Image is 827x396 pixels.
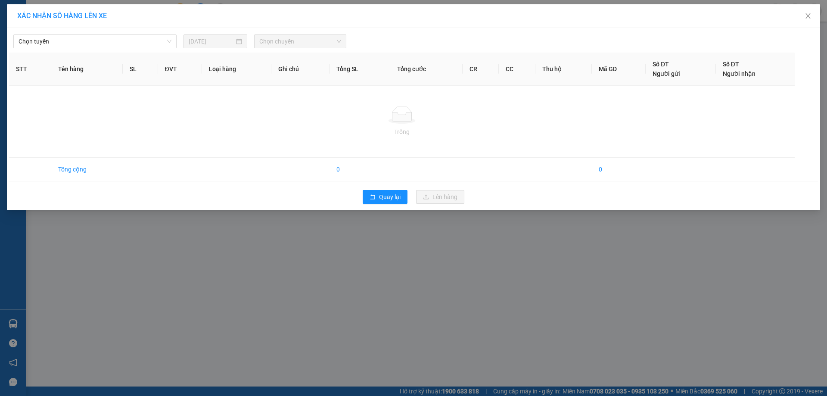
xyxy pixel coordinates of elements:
[416,190,464,204] button: uploadLên hàng
[93,11,114,31] img: logo.jpg
[9,53,51,86] th: STT
[723,70,755,77] span: Người nhận
[653,61,669,68] span: Số ĐT
[51,158,123,181] td: Tổng cộng
[158,53,202,86] th: ĐVT
[53,12,85,53] b: Gửi khách hàng
[189,37,234,46] input: 11/08/2025
[330,53,390,86] th: Tổng SL
[271,53,330,86] th: Ghi chú
[123,53,158,86] th: SL
[499,53,535,86] th: CC
[363,190,407,204] button: rollbackQuay lại
[592,53,646,86] th: Mã GD
[723,61,739,68] span: Số ĐT
[535,53,591,86] th: Thu hộ
[51,53,123,86] th: Tên hàng
[379,192,401,202] span: Quay lại
[202,53,271,86] th: Loại hàng
[370,194,376,201] span: rollback
[17,12,107,20] span: XÁC NHẬN SỐ HÀNG LÊN XE
[72,33,118,40] b: [DOMAIN_NAME]
[259,35,341,48] span: Chọn chuyến
[805,12,811,19] span: close
[463,53,499,86] th: CR
[330,158,390,181] td: 0
[796,4,820,28] button: Close
[11,56,38,96] b: Xe Đăng Nhân
[592,158,646,181] td: 0
[19,35,171,48] span: Chọn tuyến
[72,41,118,52] li: (c) 2017
[16,127,788,137] div: Trống
[653,70,680,77] span: Người gửi
[390,53,463,86] th: Tổng cước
